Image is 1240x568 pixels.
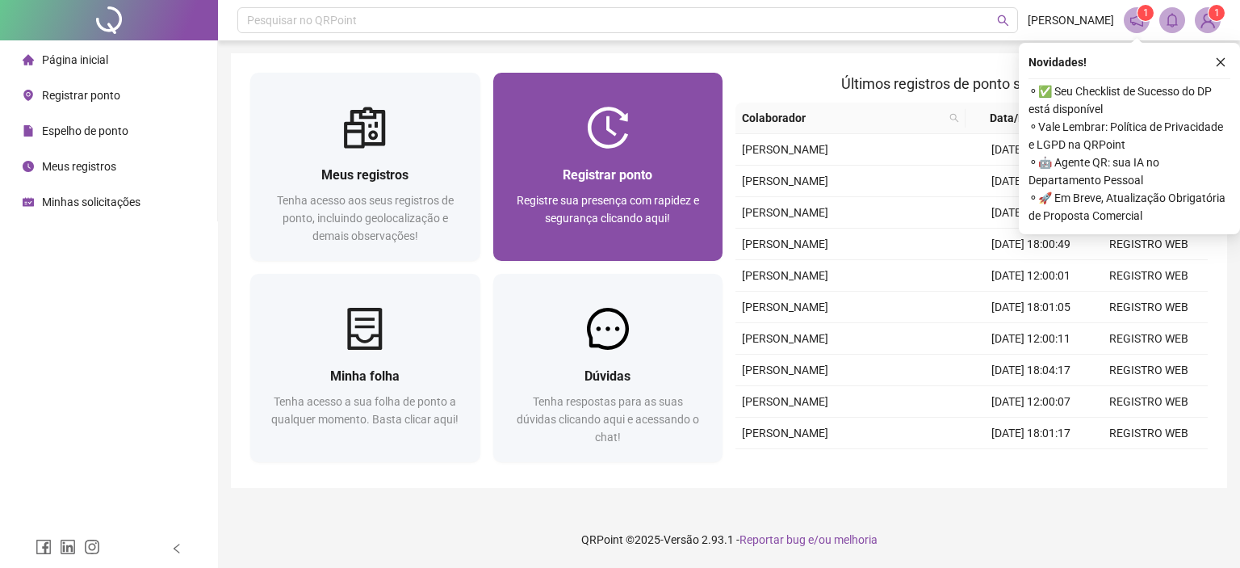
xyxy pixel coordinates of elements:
[171,543,182,554] span: left
[42,53,108,66] span: Página inicial
[972,386,1090,418] td: [DATE] 12:00:07
[742,109,943,127] span: Colaborador
[1028,82,1230,118] span: ⚬ ✅ Seu Checklist de Sucesso do DP está disponível
[1090,386,1208,418] td: REGISTRO WEB
[23,161,34,172] span: clock-circle
[972,292,1090,323] td: [DATE] 18:01:05
[972,260,1090,292] td: [DATE] 12:00:01
[23,125,34,137] span: file
[966,103,1080,134] th: Data/Hora
[997,15,1009,27] span: search
[946,106,962,130] span: search
[841,75,1102,92] span: Últimos registros de ponto sincronizados
[42,196,140,208] span: Minhas solicitações
[1090,418,1208,449] td: REGISTRO WEB
[1028,118,1230,154] span: ⚬ Vale Lembrar: Política de Privacidade e LGPD na QRPoint
[563,167,652,183] span: Registrar ponto
[739,533,878,546] span: Reportar bug e/ou melhoria
[42,89,120,102] span: Registrar ponto
[742,206,828,219] span: [PERSON_NAME]
[742,238,828,250] span: [PERSON_NAME]
[742,364,828,377] span: [PERSON_NAME]
[1090,323,1208,355] td: REGISTRO WEB
[1214,7,1220,19] span: 1
[330,368,400,384] span: Minha folha
[250,73,480,261] a: Meus registrosTenha acesso aos seus registros de ponto, incluindo geolocalização e demais observa...
[1129,13,1144,27] span: notification
[1143,7,1149,19] span: 1
[742,332,828,345] span: [PERSON_NAME]
[584,368,630,384] span: Dúvidas
[1028,53,1087,71] span: Novidades !
[742,143,828,156] span: [PERSON_NAME]
[23,54,34,65] span: home
[23,196,34,208] span: schedule
[1028,11,1114,29] span: [PERSON_NAME]
[517,395,699,444] span: Tenha respostas para as suas dúvidas clicando aqui e acessando o chat!
[972,323,1090,355] td: [DATE] 12:00:11
[742,427,828,440] span: [PERSON_NAME]
[517,194,699,225] span: Registre sua presença com rapidez e segurança clicando aqui!
[218,511,1240,568] footer: QRPoint © 2025 - 2.93.1 -
[1196,8,1220,32] img: 91589
[949,113,959,123] span: search
[60,539,76,555] span: linkedin
[742,395,828,408] span: [PERSON_NAME]
[972,134,1090,166] td: [DATE] 12:00:28
[250,274,480,462] a: Minha folhaTenha acesso a sua folha de ponto a qualquer momento. Basta clicar aqui!
[42,160,116,173] span: Meus registros
[1209,5,1225,21] sup: Atualize o seu contato no menu Meus Dados
[972,197,1090,229] td: [DATE] 12:00:01
[1028,154,1230,189] span: ⚬ 🤖 Agente QR: sua IA no Departamento Pessoal
[493,73,723,261] a: Registrar pontoRegistre sua presença com rapidez e segurança clicando aqui!
[271,395,459,426] span: Tenha acesso a sua folha de ponto a qualquer momento. Basta clicar aqui!
[1090,260,1208,292] td: REGISTRO WEB
[1215,57,1226,68] span: close
[972,355,1090,386] td: [DATE] 18:04:17
[1090,449,1208,481] td: REGISTRO WEB
[972,418,1090,449] td: [DATE] 18:01:17
[972,449,1090,481] td: [DATE] 12:00:03
[36,539,52,555] span: facebook
[742,301,828,313] span: [PERSON_NAME]
[42,124,128,137] span: Espelho de ponto
[972,229,1090,260] td: [DATE] 18:00:49
[1090,229,1208,260] td: REGISTRO WEB
[742,269,828,282] span: [PERSON_NAME]
[493,274,723,462] a: DúvidasTenha respostas para as suas dúvidas clicando aqui e acessando o chat!
[1028,189,1230,225] span: ⚬ 🚀 Em Breve, Atualização Obrigatória de Proposta Comercial
[84,539,100,555] span: instagram
[972,109,1061,127] span: Data/Hora
[23,90,34,101] span: environment
[1090,355,1208,386] td: REGISTRO WEB
[1165,13,1179,27] span: bell
[277,194,454,242] span: Tenha acesso aos seus registros de ponto, incluindo geolocalização e demais observações!
[972,166,1090,197] td: [DATE] 18:01:42
[742,175,828,187] span: [PERSON_NAME]
[664,533,699,546] span: Versão
[321,167,408,183] span: Meus registros
[1137,5,1154,21] sup: 1
[1090,292,1208,323] td: REGISTRO WEB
